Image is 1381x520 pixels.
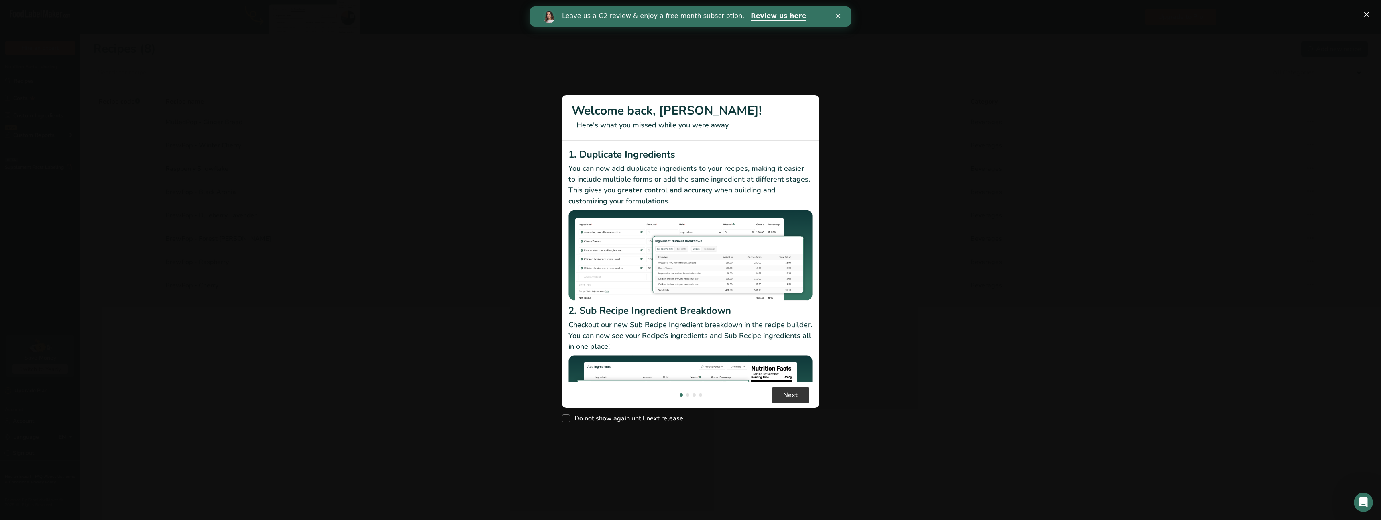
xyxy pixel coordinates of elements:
img: Duplicate Ingredients [568,210,813,301]
h2: 1. Duplicate Ingredients [568,147,813,162]
h2: 2. Sub Recipe Ingredient Breakdown [568,303,813,318]
p: You can now add duplicate ingredients to your recipes, making it easier to include multiple forms... [568,163,813,207]
button: Next [772,387,809,403]
span: Do not show again until next release [570,414,683,422]
span: Next [783,390,798,400]
p: Checkout our new Sub Recipe Ingredient breakdown in the recipe builder. You can now see your Reci... [568,319,813,352]
p: Here's what you missed while you were away. [572,120,809,131]
h1: Welcome back, [PERSON_NAME]! [572,102,809,120]
img: Sub Recipe Ingredient Breakdown [568,355,813,446]
iframe: Intercom live chat banner [530,6,851,27]
iframe: Intercom live chat [1354,493,1373,512]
